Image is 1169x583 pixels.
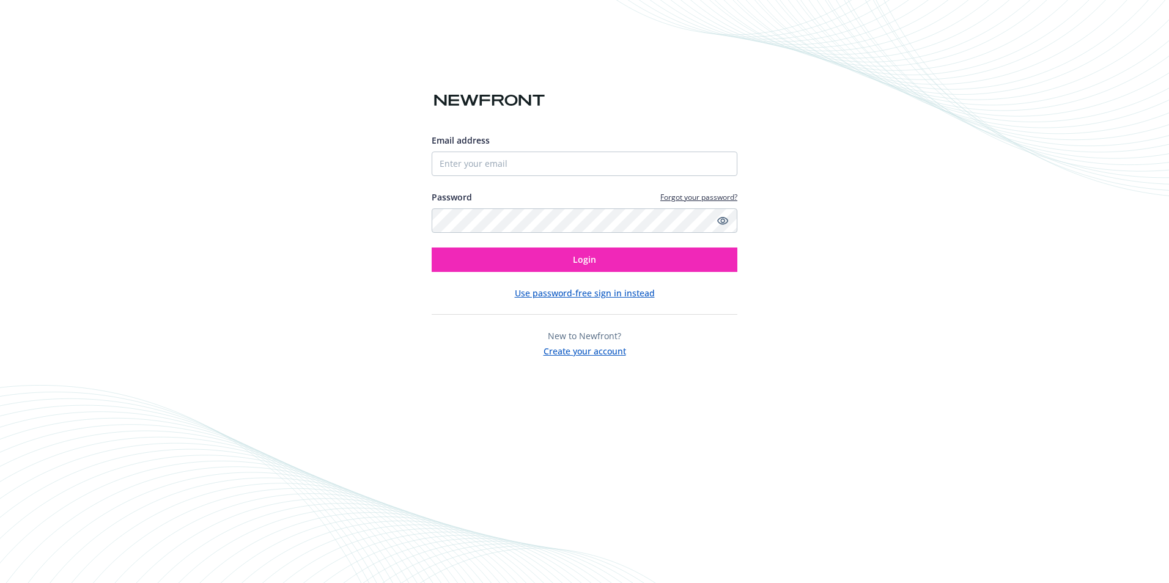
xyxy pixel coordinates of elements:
[715,213,730,228] a: Show password
[515,287,655,299] button: Use password-free sign in instead
[548,330,621,342] span: New to Newfront?
[660,192,737,202] a: Forgot your password?
[432,152,737,176] input: Enter your email
[544,342,626,358] button: Create your account
[432,248,737,272] button: Login
[432,208,737,233] input: Enter your password
[432,90,547,111] img: Newfront logo
[432,191,472,204] label: Password
[573,254,596,265] span: Login
[432,134,490,146] span: Email address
